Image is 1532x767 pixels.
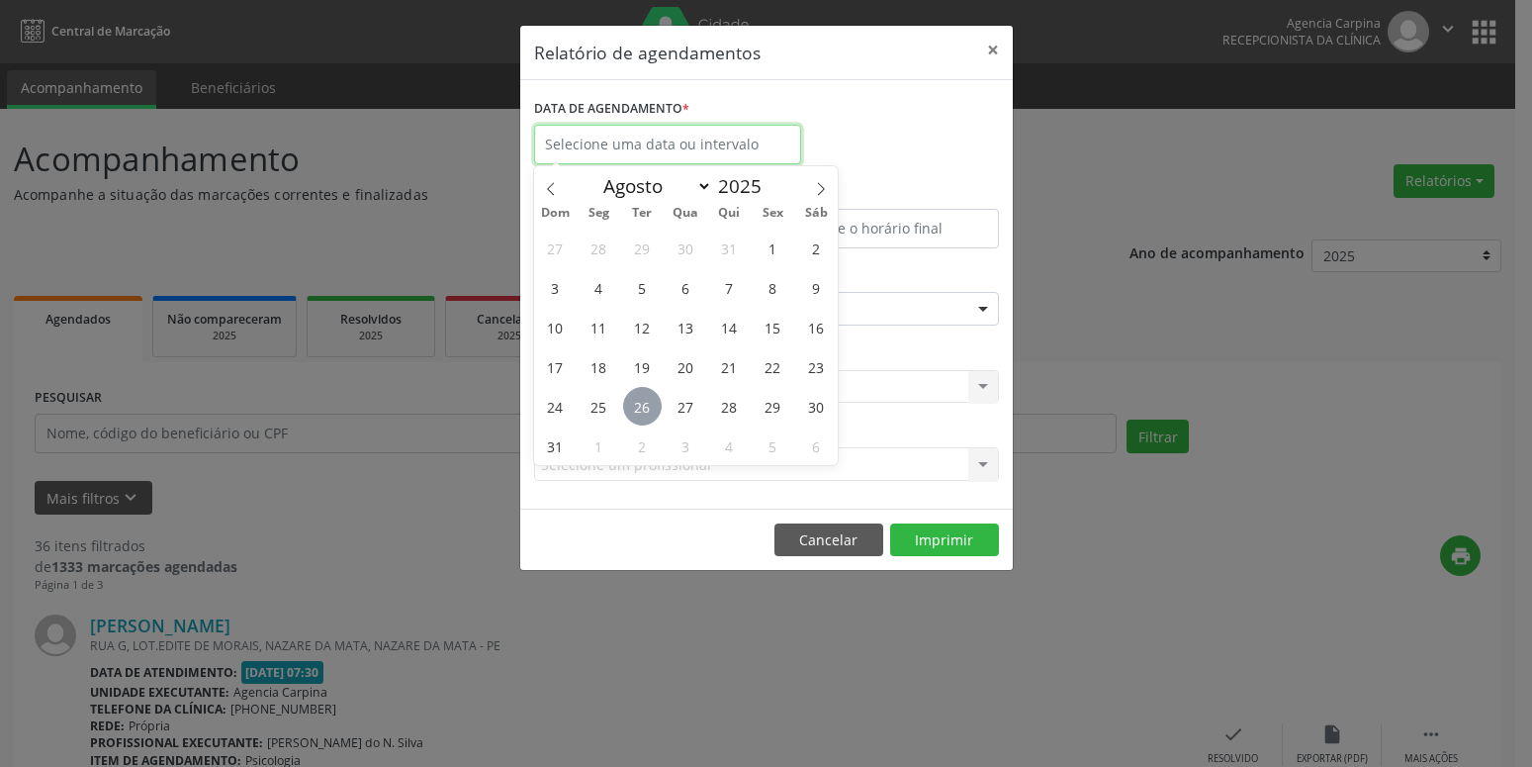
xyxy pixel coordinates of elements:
[534,40,761,65] h5: Relatório de agendamentos
[710,427,749,465] span: Setembro 4, 2025
[667,268,705,307] span: Agosto 6, 2025
[536,268,575,307] span: Agosto 3, 2025
[577,207,620,220] span: Seg
[707,207,751,220] span: Qui
[797,268,836,307] span: Agosto 9, 2025
[797,308,836,346] span: Agosto 16, 2025
[667,308,705,346] span: Agosto 13, 2025
[667,427,705,465] span: Setembro 3, 2025
[754,387,792,426] span: Agosto 29, 2025
[890,524,999,557] button: Imprimir
[774,524,883,557] button: Cancelar
[754,427,792,465] span: Setembro 5, 2025
[580,308,618,346] span: Agosto 11, 2025
[771,209,999,248] input: Selecione o horário final
[973,26,1013,74] button: Close
[534,207,578,220] span: Dom
[580,427,618,465] span: Setembro 1, 2025
[623,229,662,267] span: Julho 29, 2025
[754,308,792,346] span: Agosto 15, 2025
[534,125,801,164] input: Selecione uma data ou intervalo
[751,207,794,220] span: Sex
[710,229,749,267] span: Julho 31, 2025
[754,229,792,267] span: Agosto 1, 2025
[794,207,838,220] span: Sáb
[620,207,664,220] span: Ter
[536,229,575,267] span: Julho 27, 2025
[623,268,662,307] span: Agosto 5, 2025
[710,347,749,386] span: Agosto 21, 2025
[580,229,618,267] span: Julho 28, 2025
[536,427,575,465] span: Agosto 31, 2025
[712,173,777,199] input: Year
[623,427,662,465] span: Setembro 2, 2025
[710,387,749,426] span: Agosto 28, 2025
[536,387,575,426] span: Agosto 24, 2025
[754,347,792,386] span: Agosto 22, 2025
[580,347,618,386] span: Agosto 18, 2025
[623,347,662,386] span: Agosto 19, 2025
[667,347,705,386] span: Agosto 20, 2025
[667,387,705,426] span: Agosto 27, 2025
[797,387,836,426] span: Agosto 30, 2025
[664,207,707,220] span: Qua
[594,172,713,200] select: Month
[771,178,999,209] label: ATÉ
[754,268,792,307] span: Agosto 8, 2025
[534,94,689,125] label: DATA DE AGENDAMENTO
[797,427,836,465] span: Setembro 6, 2025
[536,347,575,386] span: Agosto 17, 2025
[580,387,618,426] span: Agosto 25, 2025
[623,387,662,426] span: Agosto 26, 2025
[710,268,749,307] span: Agosto 7, 2025
[667,229,705,267] span: Julho 30, 2025
[536,308,575,346] span: Agosto 10, 2025
[797,347,836,386] span: Agosto 23, 2025
[797,229,836,267] span: Agosto 2, 2025
[623,308,662,346] span: Agosto 12, 2025
[710,308,749,346] span: Agosto 14, 2025
[580,268,618,307] span: Agosto 4, 2025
